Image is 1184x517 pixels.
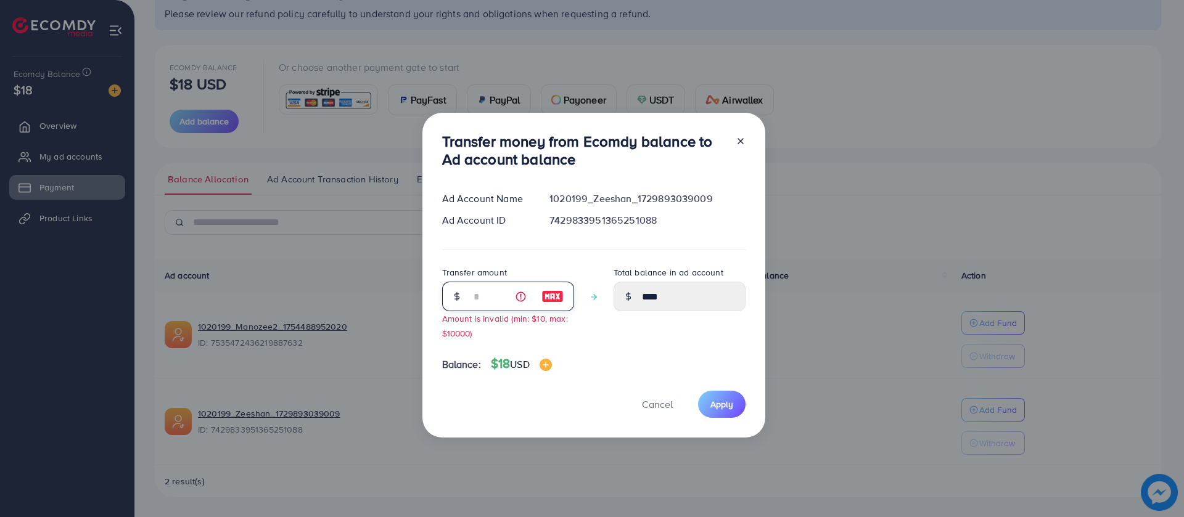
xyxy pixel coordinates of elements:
[642,397,673,411] span: Cancel
[432,192,540,206] div: Ad Account Name
[541,289,564,304] img: image
[442,312,568,338] small: Amount is invalid (min: $10, max: $10000)
[510,357,529,371] span: USD
[540,359,552,371] img: image
[698,391,746,417] button: Apply
[491,356,552,372] h4: $18
[442,132,726,168] h3: Transfer money from Ecomdy balance to Ad account balance
[442,266,507,279] label: Transfer amount
[540,213,755,227] div: 7429833951365251088
[442,357,481,372] span: Balance:
[614,266,723,279] label: Total balance in ad account
[432,213,540,227] div: Ad Account ID
[540,192,755,206] div: 1020199_Zeeshan_1729893039009
[627,391,688,417] button: Cancel
[710,398,733,410] span: Apply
